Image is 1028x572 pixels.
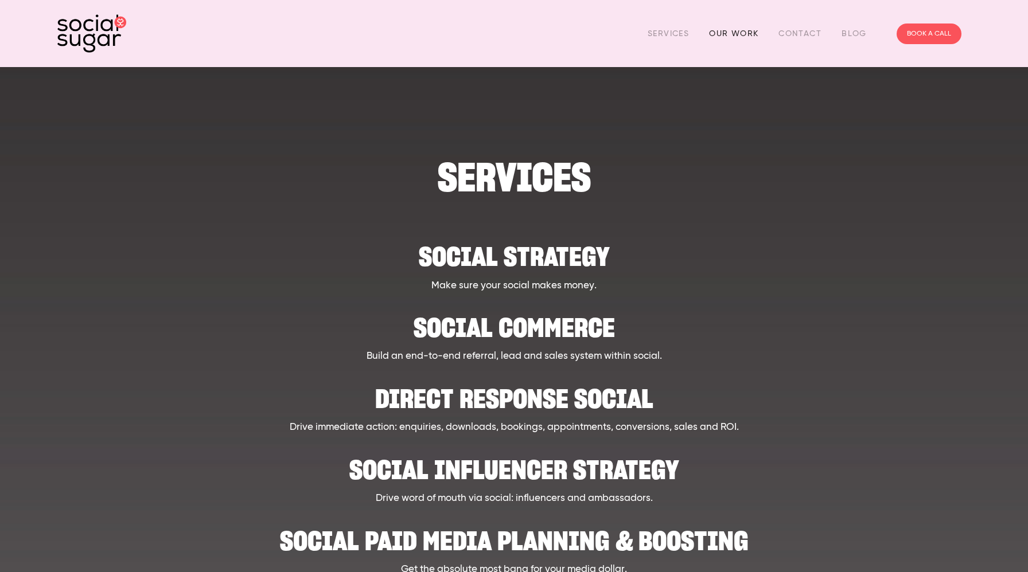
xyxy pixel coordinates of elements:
[709,25,758,42] a: Our Work
[648,25,689,42] a: Services
[119,349,908,364] p: Build an end-to-end referral, lead and sales system within social.
[119,446,908,506] a: Social influencer strategy Drive word of mouth via social: influencers and ambassadors.
[119,233,908,268] h2: Social strategy
[119,304,908,339] h2: Social Commerce
[119,491,908,506] p: Drive word of mouth via social: influencers and ambassadors.
[119,233,908,293] a: Social strategy Make sure your social makes money.
[842,25,867,42] a: Blog
[897,23,961,44] a: BOOK A CALL
[119,420,908,435] p: Drive immediate action: enquiries, downloads, bookings, appointments, conversions, sales and ROI.
[119,375,908,410] h2: Direct Response Social
[119,304,908,364] a: Social Commerce Build an end-to-end referral, lead and sales system within social.
[119,446,908,481] h2: Social influencer strategy
[119,279,908,293] p: Make sure your social makes money.
[119,518,908,553] h2: Social paid media planning & boosting
[119,375,908,435] a: Direct Response Social Drive immediate action: enquiries, downloads, bookings, appointments, conv...
[119,160,908,195] h1: SERVICES
[778,25,821,42] a: Contact
[57,14,126,53] img: SocialSugar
